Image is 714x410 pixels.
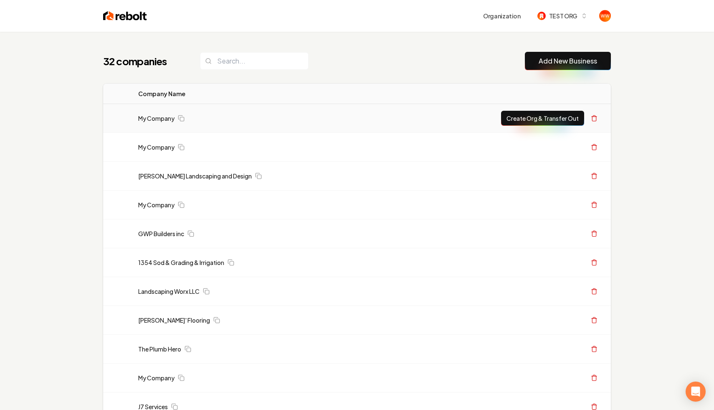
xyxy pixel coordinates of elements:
[599,10,611,22] button: Open user button
[138,287,200,295] a: Landscaping Worx LLC
[138,258,224,267] a: 1354 Sod & Grading & Irrigation
[138,316,210,324] a: [PERSON_NAME]' Flooring
[138,374,175,382] a: My Company
[599,10,611,22] img: Will Wallace
[525,52,611,70] button: Add New Business
[549,12,577,20] span: TEST ORG
[138,345,181,353] a: The Plumb Hero
[138,172,252,180] a: [PERSON_NAME] Landscaping and Design
[103,54,183,68] h1: 32 companies
[132,84,410,104] th: Company Name
[539,56,597,66] a: Add New Business
[138,229,184,238] a: GWP Builders inc
[686,382,706,402] div: Open Intercom Messenger
[501,111,584,126] button: Create Org & Transfer Out
[103,10,147,22] img: Rebolt Logo
[138,114,175,122] a: My Company
[478,8,526,23] button: Organization
[138,143,175,151] a: My Company
[138,201,175,209] a: My Company
[200,52,309,70] input: Search...
[537,12,546,20] img: TEST ORG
